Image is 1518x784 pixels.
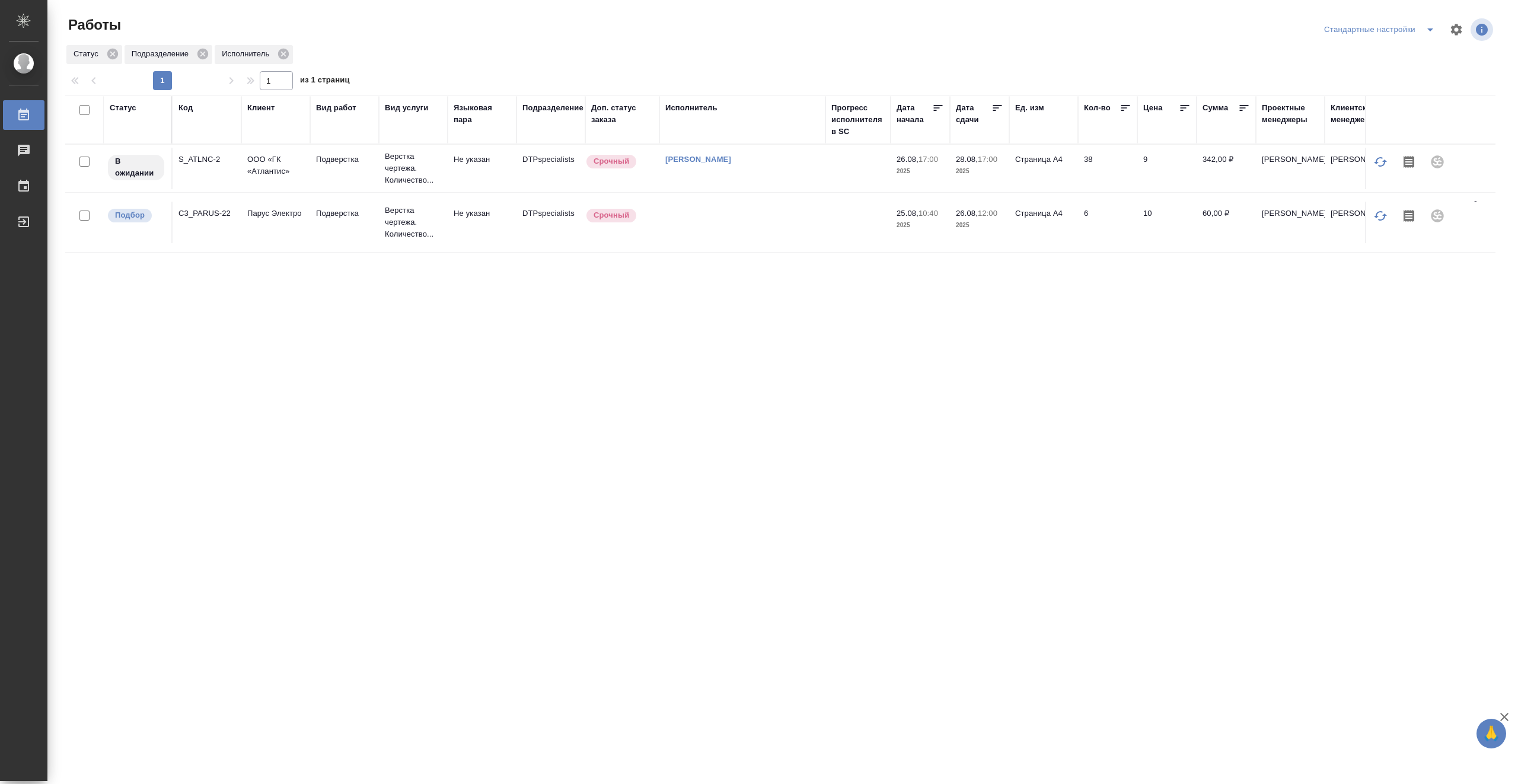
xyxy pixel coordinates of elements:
p: 17:00 [919,155,938,164]
p: Исполнитель [222,48,273,60]
div: Исполнитель назначен, приступать к работе пока рано [107,154,165,181]
p: ООО «ГК «Атлантис» [247,154,304,177]
td: Страница А4 [1009,148,1078,189]
p: Статус [74,48,103,60]
span: Настроить таблицу [1442,15,1471,44]
td: [PERSON_NAME] [1325,148,1393,189]
p: 25.08, [897,209,919,218]
td: 6 [1078,202,1137,243]
div: Можно подбирать исполнителей [107,208,165,224]
div: Ед. изм [1015,102,1044,114]
div: Вид услуги [385,102,429,114]
td: Страница А4 [1009,202,1078,243]
p: 26.08, [897,155,919,164]
span: 🙏 [1481,721,1501,746]
td: 10 [1137,202,1197,243]
p: В ожидании [115,155,157,179]
div: Дата сдачи [956,102,991,126]
p: Срочный [594,209,629,221]
div: Подразделение [125,45,212,64]
div: Языковая пара [454,102,511,126]
td: [PERSON_NAME] [1256,148,1325,189]
p: 2025 [897,165,944,177]
td: 38 [1078,148,1137,189]
p: 17:00 [978,155,997,164]
div: split button [1321,20,1442,39]
div: C3_PARUS-22 [178,208,235,219]
div: Исполнитель [665,102,717,114]
p: Подбор [115,209,145,221]
div: Клиентские менеджеры [1331,102,1388,126]
div: Статус [110,102,136,114]
span: Работы [65,15,121,34]
div: Доп. статус заказа [591,102,653,126]
p: 28.08, [956,155,978,164]
div: Проект не привязан [1423,202,1452,230]
button: Скопировать мини-бриф [1395,148,1423,176]
p: Верстка чертежа. Количество... [385,151,442,186]
a: [PERSON_NAME] [665,155,731,164]
td: [PERSON_NAME] [1325,202,1393,243]
div: Код [178,102,193,114]
td: 342,00 ₽ [1197,148,1256,189]
p: Верстка чертежа. Количество... [385,205,442,240]
p: 12:00 [978,209,997,218]
p: Подразделение [132,48,193,60]
div: Проект не привязан [1423,148,1452,176]
button: 🙏 [1476,719,1506,748]
div: Дата начала [897,102,932,126]
p: Срочный [594,155,629,167]
div: Проектные менеджеры [1262,102,1319,126]
div: Прогресс исполнителя в SC [831,102,885,138]
button: Обновить [1366,202,1395,230]
span: из 1 страниц [300,73,350,90]
td: Не указан [448,202,516,243]
span: Посмотреть информацию [1471,18,1495,41]
p: 2025 [897,219,944,231]
div: Статус [66,45,122,64]
td: 9 [1137,148,1197,189]
p: 2025 [956,165,1003,177]
div: Подразделение [522,102,583,114]
td: [PERSON_NAME] [1256,202,1325,243]
div: Вид работ [316,102,356,114]
td: Не указан [448,148,516,189]
button: Скопировать мини-бриф [1395,202,1423,230]
td: DTPspecialists [516,148,585,189]
button: Обновить [1366,148,1395,176]
div: S_ATLNC-2 [178,154,235,165]
td: DTPspecialists [516,202,585,243]
p: Подверстка [316,154,373,165]
div: Клиент [247,102,275,114]
td: 60,00 ₽ [1197,202,1256,243]
p: 2025 [956,219,1003,231]
div: Кол-во [1084,102,1111,114]
p: 26.08, [956,209,978,218]
p: 10:40 [919,209,938,218]
div: Цена [1143,102,1163,114]
div: Исполнитель [215,45,293,64]
p: Подверстка [316,208,373,219]
p: Парус Электро [247,208,304,219]
div: Сумма [1203,102,1228,114]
